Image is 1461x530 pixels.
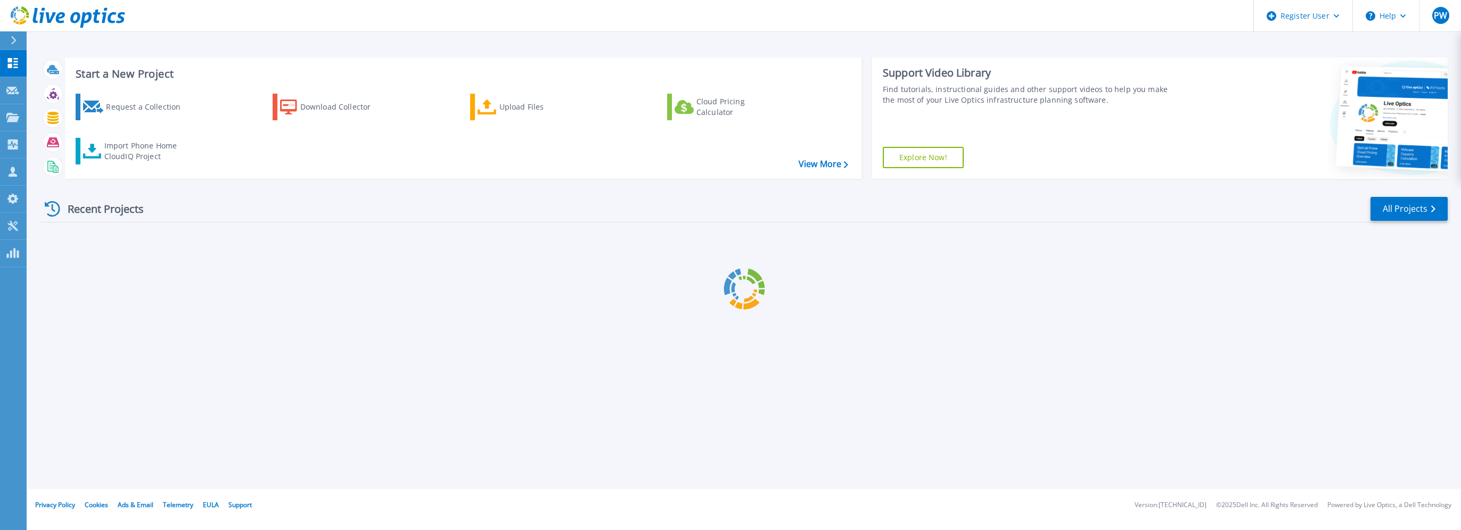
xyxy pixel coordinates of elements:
div: Import Phone Home CloudIQ Project [104,140,187,162]
div: Recent Projects [41,196,158,222]
a: Download Collector [273,94,391,120]
div: Support Video Library [883,66,1181,80]
a: All Projects [1370,197,1448,221]
a: EULA [203,500,219,509]
div: Upload Files [499,96,585,118]
li: Version: [TECHNICAL_ID] [1135,502,1206,509]
a: Cookies [85,500,108,509]
li: © 2025 Dell Inc. All Rights Reserved [1216,502,1318,509]
h3: Start a New Project [76,68,848,80]
a: View More [799,159,848,169]
span: PW [1434,11,1447,20]
div: Download Collector [300,96,385,118]
a: Upload Files [470,94,589,120]
a: Support [228,500,252,509]
div: Cloud Pricing Calculator [696,96,782,118]
div: Request a Collection [106,96,191,118]
a: Telemetry [163,500,193,509]
a: Ads & Email [118,500,153,509]
li: Powered by Live Optics, a Dell Technology [1327,502,1451,509]
a: Cloud Pricing Calculator [667,94,786,120]
a: Privacy Policy [35,500,75,509]
div: Find tutorials, instructional guides and other support videos to help you make the most of your L... [883,84,1181,105]
a: Explore Now! [883,147,964,168]
a: Request a Collection [76,94,194,120]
